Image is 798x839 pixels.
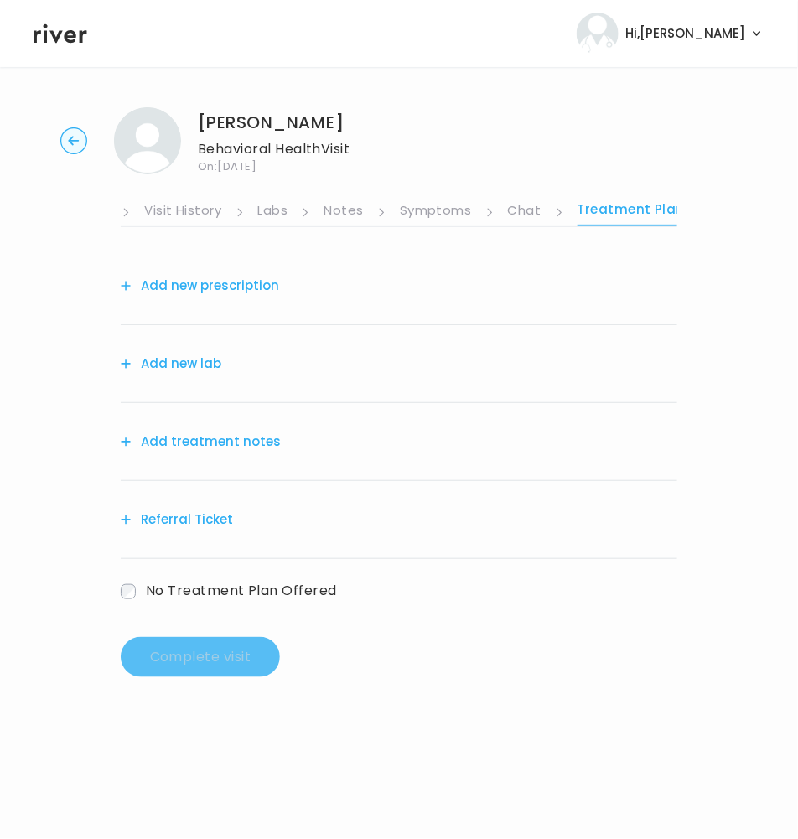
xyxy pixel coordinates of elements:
span: On: [DATE] [198,161,350,172]
button: Complete visit [121,637,280,677]
a: Visit History [144,199,221,225]
a: Treatment Plan [578,198,686,226]
a: Notes [324,199,363,225]
a: Labs [258,199,288,225]
p: Behavioral Health Visit [198,137,350,161]
img: user avatar [577,13,619,54]
button: user avatarHi,[PERSON_NAME] [577,13,764,54]
a: Chat [508,199,541,225]
img: Alyssa Broussard [114,107,181,174]
h1: [PERSON_NAME] [198,111,350,134]
button: Add new prescription [121,274,279,298]
button: Add new lab [121,352,221,375]
span: No Treatment Plan Offered [146,582,337,601]
button: Add treatment notes [121,430,281,453]
span: Hi, [PERSON_NAME] [625,22,745,45]
input: trackAbandonedVisit [121,584,136,599]
button: Referral Ticket [121,508,233,531]
a: Symptoms [400,199,472,225]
